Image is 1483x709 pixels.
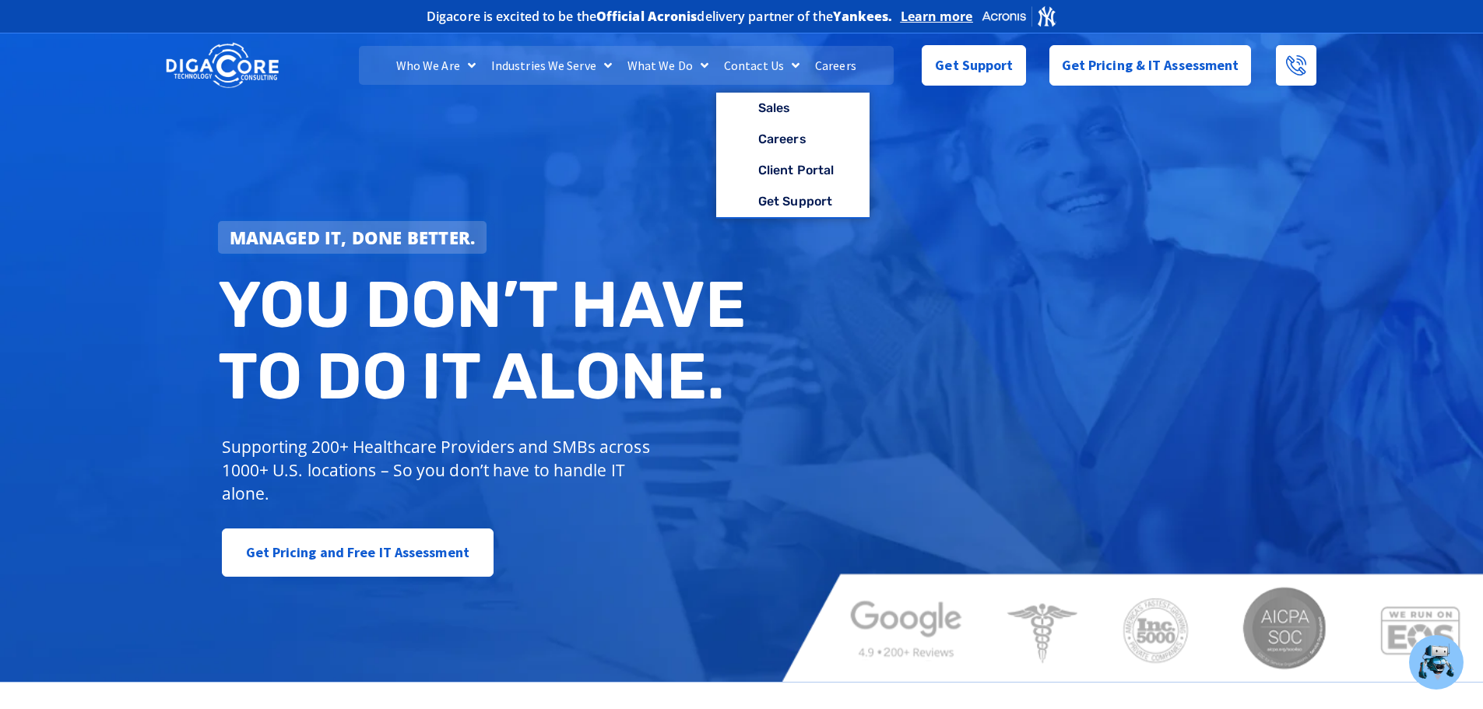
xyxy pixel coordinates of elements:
[218,221,487,254] a: Managed IT, done better.
[620,46,716,85] a: What We Do
[935,50,1013,81] span: Get Support
[388,46,483,85] a: Who We Are
[716,155,870,186] a: Client Portal
[218,269,754,412] h2: You don’t have to do IT alone.
[427,10,893,23] h2: Digacore is excited to be the delivery partner of the
[922,45,1025,86] a: Get Support
[833,8,893,25] b: Yankees.
[1049,45,1252,86] a: Get Pricing & IT Assessment
[716,186,870,217] a: Get Support
[359,46,893,85] nav: Menu
[901,9,973,24] a: Learn more
[230,226,476,249] strong: Managed IT, done better.
[716,93,870,219] ul: Contact Us
[807,46,864,85] a: Careers
[222,528,494,577] a: Get Pricing and Free IT Assessment
[222,435,657,505] p: Supporting 200+ Healthcare Providers and SMBs across 1000+ U.S. locations – So you don’t have to ...
[596,8,698,25] b: Official Acronis
[981,5,1057,27] img: Acronis
[246,537,469,568] span: Get Pricing and Free IT Assessment
[1062,50,1239,81] span: Get Pricing & IT Assessment
[483,46,620,85] a: Industries We Serve
[716,46,807,85] a: Contact Us
[166,41,279,90] img: DigaCore Technology Consulting
[716,124,870,155] a: Careers
[716,93,870,124] a: Sales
